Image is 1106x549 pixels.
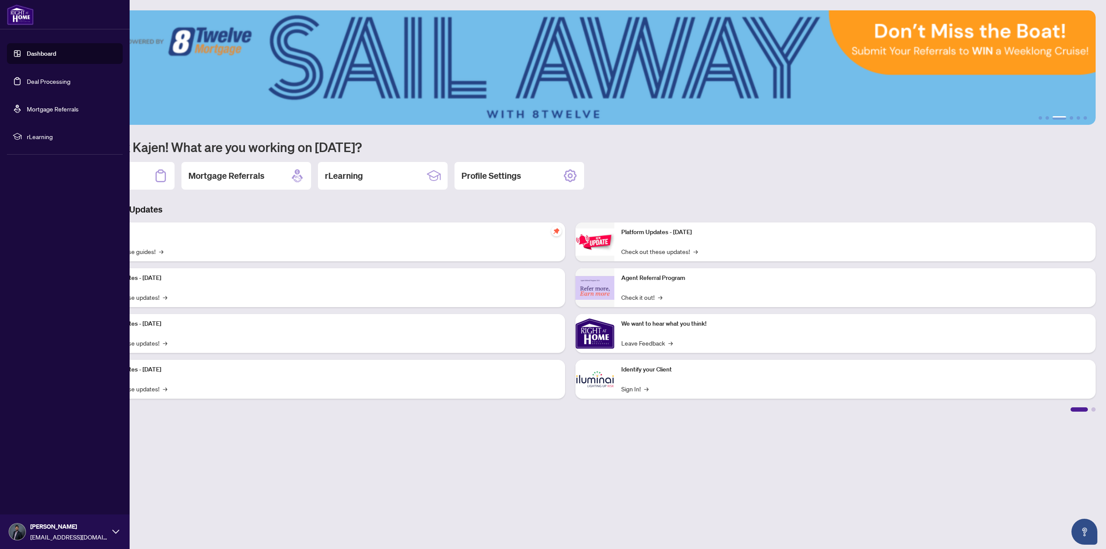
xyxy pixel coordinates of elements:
span: pushpin [551,226,562,236]
button: 5 [1077,116,1080,120]
p: Platform Updates - [DATE] [621,228,1089,237]
span: → [658,292,662,302]
p: Platform Updates - [DATE] [91,319,558,329]
button: 1 [1039,116,1042,120]
img: Agent Referral Program [575,276,614,300]
a: Check it out!→ [621,292,662,302]
button: Open asap [1071,519,1097,545]
img: Identify your Client [575,360,614,399]
h2: Profile Settings [461,170,521,182]
img: Profile Icon [9,524,25,540]
p: Self-Help [91,228,558,237]
button: 6 [1084,116,1087,120]
button: 4 [1070,116,1073,120]
p: Platform Updates - [DATE] [91,273,558,283]
a: Sign In!→ [621,384,648,394]
span: → [159,247,163,256]
h2: rLearning [325,170,363,182]
span: [PERSON_NAME] [30,522,108,531]
a: Mortgage Referrals [27,105,79,113]
a: Dashboard [27,50,56,57]
span: → [693,247,698,256]
p: Platform Updates - [DATE] [91,365,558,374]
span: → [644,384,648,394]
h2: Mortgage Referrals [188,170,264,182]
p: We want to hear what you think! [621,319,1089,329]
span: rLearning [27,132,117,141]
span: → [163,292,167,302]
img: Platform Updates - June 23, 2025 [575,228,614,256]
a: Check out these updates!→ [621,247,698,256]
img: Slide 2 [45,10,1096,125]
span: → [163,338,167,348]
span: → [668,338,673,348]
img: We want to hear what you think! [575,314,614,353]
a: Leave Feedback→ [621,338,673,348]
h1: Welcome back Kajen! What are you working on [DATE]? [45,139,1096,155]
button: 3 [1052,116,1066,120]
h3: Brokerage & Industry Updates [45,203,1096,216]
p: Agent Referral Program [621,273,1089,283]
span: → [163,384,167,394]
p: Identify your Client [621,365,1089,374]
span: [EMAIL_ADDRESS][DOMAIN_NAME] [30,532,108,542]
img: logo [7,4,34,25]
button: 2 [1046,116,1049,120]
a: Deal Processing [27,77,70,85]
